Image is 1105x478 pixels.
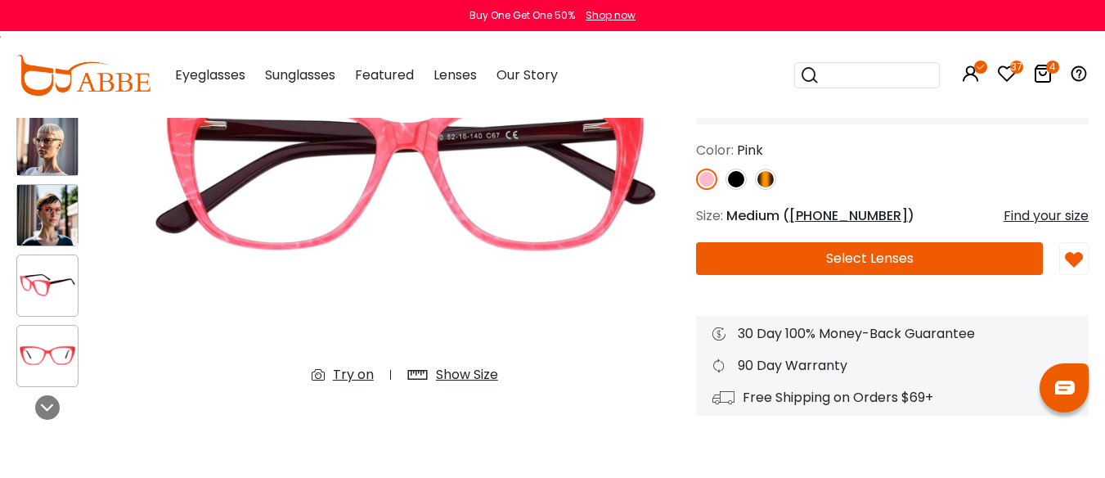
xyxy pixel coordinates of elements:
[17,114,78,174] img: Truda Pink Acetate Eyeglasses , Fashion , SpringHinges , UniversalBridgeFit Frames from ABBE Glasses
[696,141,734,160] span: Color:
[16,55,150,96] img: abbeglasses.com
[696,242,1043,275] button: Select Lenses
[997,67,1017,86] a: 37
[1046,61,1059,74] i: 4
[265,65,335,84] span: Sunglasses
[1004,206,1089,226] div: Find your size
[333,365,374,385] div: Try on
[712,356,1072,376] div: 90 Day Warranty
[726,206,914,225] span: Medium ( )
[17,340,78,371] img: Truda Pink Acetate Eyeglasses , Fashion , SpringHinges , UniversalBridgeFit Frames from ABBE Glasses
[712,388,1072,408] div: Free Shipping on Orders $69+
[355,65,414,84] span: Featured
[175,65,245,84] span: Eyeglasses
[1055,381,1075,395] img: chat
[577,8,636,22] a: Shop now
[496,65,558,84] span: Our Story
[433,65,477,84] span: Lenses
[789,206,908,225] span: [PHONE_NUMBER]
[1033,67,1053,86] a: 4
[469,8,575,23] div: Buy One Get One 50%
[712,324,1072,344] div: 30 Day 100% Money-Back Guarantee
[1010,61,1023,74] i: 37
[17,185,78,246] img: Truda Pink Acetate Eyeglasses , Fashion , SpringHinges , UniversalBridgeFit Frames from ABBE Glasses
[737,141,763,160] span: Pink
[696,206,723,225] span: Size:
[17,270,78,300] img: Truda Pink Acetate Eyeglasses , Fashion , SpringHinges , UniversalBridgeFit Frames from ABBE Glasses
[436,365,498,385] div: Show Size
[586,8,636,23] div: Shop now
[1065,251,1083,269] img: belike_btn.png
